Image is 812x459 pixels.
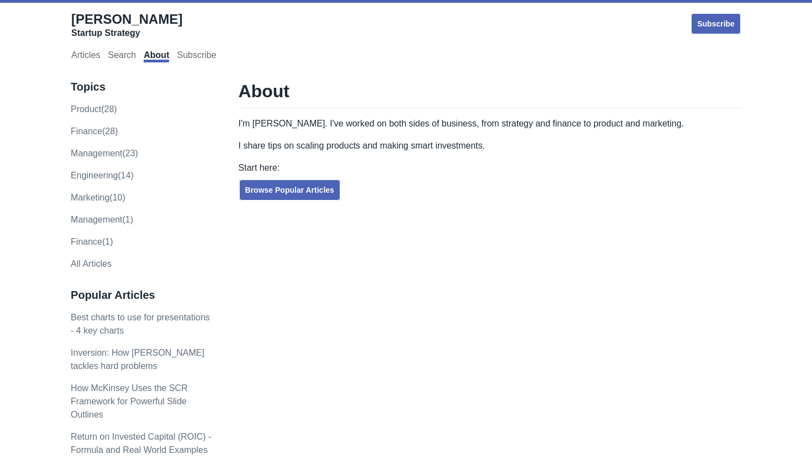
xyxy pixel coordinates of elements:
p: Start here: [239,161,741,175]
div: Startup Strategy [71,28,182,39]
a: How McKinsey Uses the SCR Framework for Powerful Slide Outlines [71,383,188,419]
a: Subscribe [177,50,216,62]
a: Best charts to use for presentations - 4 key charts [71,313,210,335]
h3: Topics [71,80,215,94]
a: Return on Invested Capital (ROIC) - Formula and Real World Examples [71,432,211,455]
h1: About [239,80,741,108]
a: Finance(1) [71,237,113,246]
a: Subscribe [690,13,741,35]
a: finance(28) [71,126,118,136]
p: I'm [PERSON_NAME]. I've worked on both sides of business, from strategy and finance to product an... [239,117,741,130]
a: Articles [71,50,100,62]
a: About [144,50,169,62]
a: marketing(10) [71,193,125,202]
h3: Popular Articles [71,288,215,302]
a: All Articles [71,259,112,268]
span: [PERSON_NAME] [71,12,182,27]
p: I share tips on scaling products and making smart investments. [239,139,741,152]
a: [PERSON_NAME]Startup Strategy [71,11,182,39]
a: Search [108,50,136,62]
a: Management(1) [71,215,133,224]
a: engineering(14) [71,171,134,180]
a: management(23) [71,149,138,158]
a: Browse Popular Articles [239,179,341,201]
a: Inversion: How [PERSON_NAME] tackles hard problems [71,348,204,371]
a: product(28) [71,104,117,114]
